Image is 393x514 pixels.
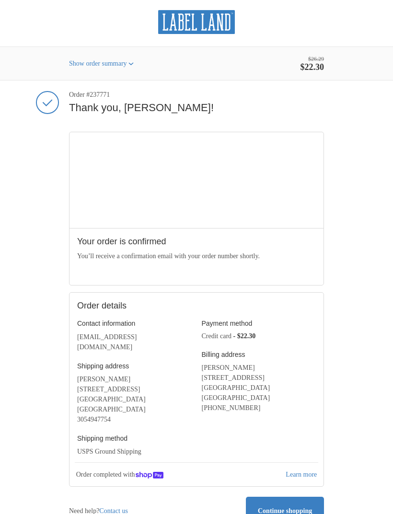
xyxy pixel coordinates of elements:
span: Credit card [202,332,232,340]
h3: Billing address [202,350,316,359]
address: [PERSON_NAME] [STREET_ADDRESS] [GEOGRAPHIC_DATA] [GEOGRAPHIC_DATA] ‎3054947754 [77,374,192,424]
p: USPS Ground Shipping [77,446,192,457]
h3: Shipping method [77,434,192,443]
img: Label Land [158,10,235,34]
h2: Thank you, [PERSON_NAME]! [69,101,324,115]
h2: Order details [77,300,196,311]
s: $26.29 [301,56,324,63]
span: Order #237771 [69,91,324,99]
a: Learn more about Shop Pay [285,469,318,480]
p: Order completed with [75,468,285,481]
iframe: Google map displaying pin point of shipping address: Lakewood, New Jersey [69,132,324,228]
h3: Payment method [202,319,316,328]
span: Show order summary [69,60,127,67]
span: $22.30 [301,62,324,72]
div: Google map displaying pin point of shipping address: Lakewood, New Jersey [69,132,324,228]
address: [PERSON_NAME] [STREET_ADDRESS] [GEOGRAPHIC_DATA] [GEOGRAPHIC_DATA] ‎[PHONE_NUMBER] [202,363,316,413]
h2: Your order is confirmed [77,236,316,247]
bdo: [EMAIL_ADDRESS][DOMAIN_NAME] [77,333,137,351]
p: You’ll receive a confirmation email with your order number shortly. [77,251,316,261]
h3: Contact information [77,319,192,328]
h3: Shipping address [77,362,192,370]
span: - $22.30 [233,332,256,340]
